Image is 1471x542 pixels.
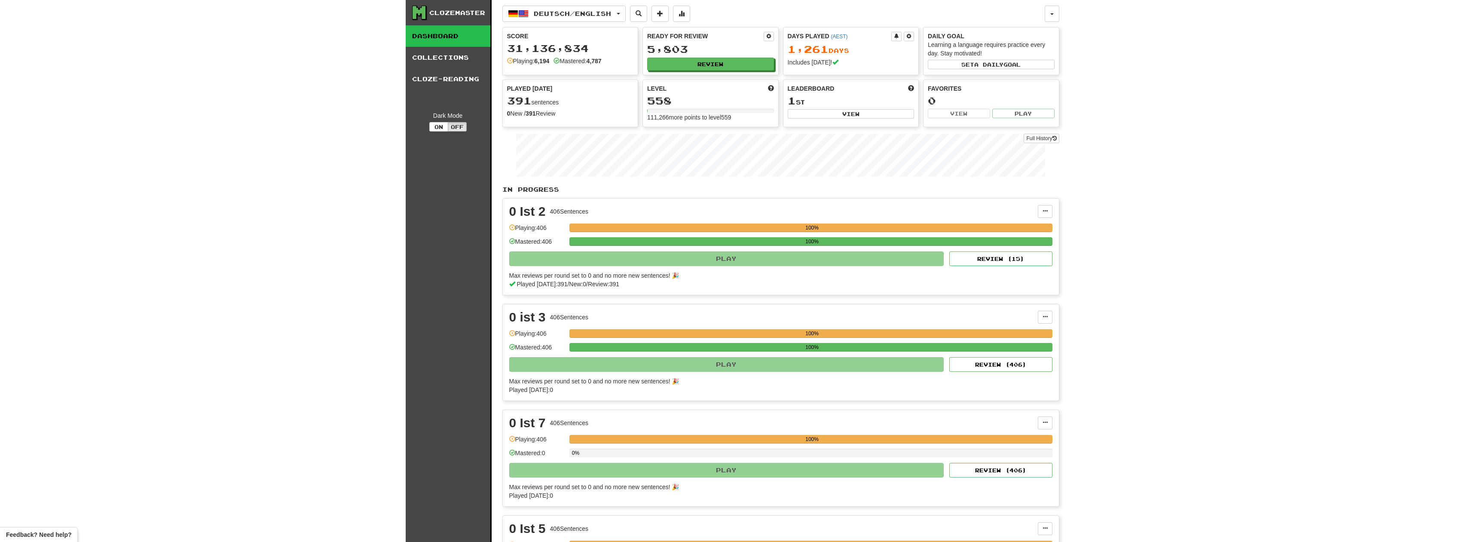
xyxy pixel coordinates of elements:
div: Playing: 406 [509,224,565,238]
button: On [429,122,448,132]
div: 100% [572,224,1052,232]
div: 558 [647,95,774,106]
a: Dashboard [406,25,490,47]
div: Playing: 406 [509,329,565,343]
div: Playing: 406 [509,435,565,449]
div: Mastered: [554,57,601,65]
span: New: 0 [569,281,586,288]
div: 100% [572,329,1052,338]
button: Play [509,463,944,478]
div: Clozemaster [429,9,485,17]
span: 391 [507,95,532,107]
div: Max reviews per round set to 0 and no more new sentences! 🎉 [509,483,1047,491]
div: 111,266 more points to level 559 [647,113,774,122]
span: Played [DATE]: 0 [509,492,553,499]
a: Cloze-Reading [406,68,490,90]
div: Score [507,32,634,40]
span: Open feedback widget [6,530,71,539]
div: 406 Sentences [550,313,589,322]
div: Mastered: 406 [509,237,565,251]
button: Search sentences [630,6,647,22]
div: Playing: [507,57,550,65]
button: Play [509,251,944,266]
a: Full History [1024,134,1059,143]
span: 1,261 [788,43,829,55]
span: Played [DATE]: 391 [517,281,567,288]
button: Review (15) [949,251,1052,266]
div: 0 ist 3 [509,311,546,324]
span: Deutsch / English [534,10,611,17]
div: Dark Mode [412,111,484,120]
div: Max reviews per round set to 0 and no more new sentences! 🎉 [509,271,1047,280]
button: Off [448,122,467,132]
div: Max reviews per round set to 0 and no more new sentences! 🎉 [509,377,1047,386]
div: Day s [788,44,914,55]
div: 0 Ist 7 [509,416,546,429]
span: Played [DATE]: 0 [509,386,553,393]
strong: 391 [526,110,535,117]
button: More stats [673,6,690,22]
button: Review [647,58,774,70]
div: 100% [572,343,1052,352]
strong: 4,787 [587,58,602,64]
div: Favorites [928,84,1055,93]
div: Mastered: 0 [509,449,565,463]
span: / [586,281,588,288]
button: Review (406) [949,357,1052,372]
div: Days Played [788,32,892,40]
div: 406 Sentences [550,207,589,216]
button: Seta dailygoal [928,60,1055,69]
div: Includes [DATE]! [788,58,914,67]
span: Leaderboard [788,84,835,93]
a: Collections [406,47,490,68]
div: Ready for Review [647,32,764,40]
button: Deutsch/English [502,6,626,22]
span: Review: 391 [588,281,619,288]
div: Daily Goal [928,32,1055,40]
div: 0 [928,95,1055,106]
div: Learning a language requires practice every day. Stay motivated! [928,40,1055,58]
span: Level [647,84,667,93]
div: 406 Sentences [550,419,589,427]
div: st [788,95,914,107]
span: Played [DATE] [507,84,553,93]
span: This week in points, UTC [908,84,914,93]
strong: 0 [507,110,511,117]
button: Play [992,109,1055,118]
span: a daily [974,61,1003,67]
span: / [567,281,569,288]
div: 100% [572,435,1052,444]
div: 0 Ist 2 [509,205,546,218]
p: In Progress [502,185,1059,194]
div: 0 Ist 5 [509,522,546,535]
div: Mastered: 406 [509,343,565,357]
div: 100% [572,237,1052,246]
div: 5,803 [647,44,774,55]
button: Review (406) [949,463,1052,478]
div: 406 Sentences [550,524,589,533]
button: Play [509,357,944,372]
button: Add sentence to collection [651,6,669,22]
div: 31,136,834 [507,43,634,54]
a: (AEST) [831,34,847,40]
span: Score more points to level up [768,84,774,93]
button: View [928,109,990,118]
button: View [788,109,914,119]
strong: 6,194 [534,58,549,64]
div: sentences [507,95,634,107]
div: New / Review [507,109,634,118]
span: 1 [788,95,796,107]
